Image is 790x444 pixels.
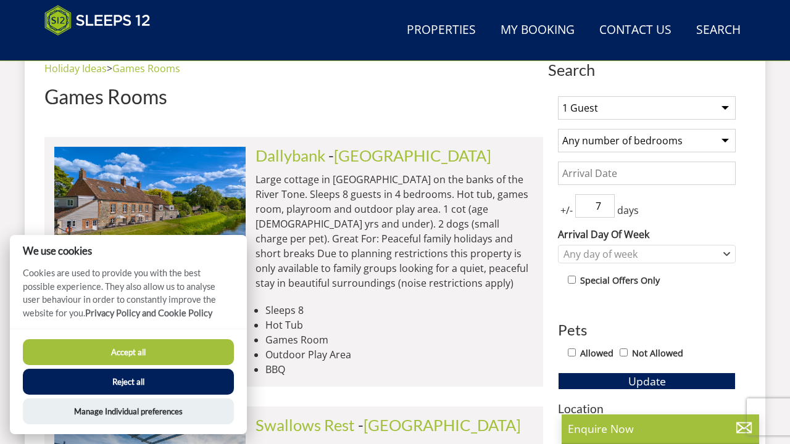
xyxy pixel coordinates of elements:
p: Cookies are used to provide you with the best possible experience. They also allow us to analyse ... [10,266,247,329]
a: Dallybank [256,146,325,165]
button: Manage Individual preferences [23,398,234,424]
p: Large cottage in [GEOGRAPHIC_DATA] on the banks of the River Tone. Sleeps 8 guests in 4 bedrooms.... [256,172,533,290]
img: Sleeps 12 [44,5,151,36]
li: Hot Tub [265,318,533,332]
div: Any day of week [560,247,720,261]
li: Games Room [265,332,533,347]
img: riverside-somerset-holiday-accommodation-home-sleeps-8.original.jpg [54,147,246,270]
p: Enquire Now [568,421,753,437]
span: Search [548,61,746,78]
iframe: Customer reviews powered by Trustpilot [38,43,168,54]
a: Privacy Policy and Cookie Policy [85,308,212,318]
a: Holiday Ideas [44,62,107,75]
label: Special Offers Only [580,274,660,287]
label: Not Allowed [632,347,683,360]
a: Contact Us [594,17,676,44]
h2: We use cookies [10,245,247,257]
div: Combobox [558,245,736,263]
label: Allowed [580,347,613,360]
h3: Location [558,402,736,415]
span: - [328,146,491,165]
a: My Booking [496,17,580,44]
a: [GEOGRAPHIC_DATA] [334,146,491,165]
input: Arrival Date [558,162,736,185]
span: +/- [558,203,575,218]
li: Outdoor Play Area [265,347,533,362]
a: Search [691,17,746,44]
button: Update [558,372,736,390]
li: BBQ [265,362,533,377]
button: Accept all [23,339,234,365]
h3: Pets [558,322,736,338]
span: > [107,62,112,75]
a: [GEOGRAPHIC_DATA] [364,416,521,434]
span: days [615,203,641,218]
span: - [358,416,521,434]
button: Reject all [23,369,234,395]
span: Update [628,374,666,388]
label: Arrival Day Of Week [558,227,736,242]
a: Games Rooms [112,62,180,75]
a: Swallows Rest [256,416,355,434]
li: Sleeps 8 [265,303,533,318]
a: Properties [402,17,481,44]
h1: Games Rooms [44,86,543,107]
